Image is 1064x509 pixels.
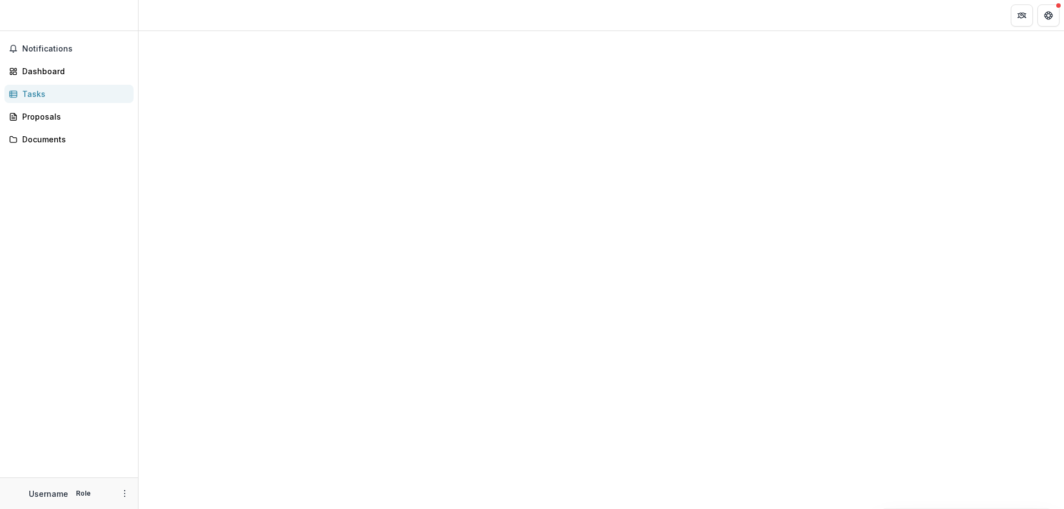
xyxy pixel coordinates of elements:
div: Proposals [22,111,125,122]
button: Partners [1011,4,1033,27]
button: Get Help [1037,4,1060,27]
button: More [118,487,131,500]
span: Notifications [22,44,129,54]
div: Dashboard [22,65,125,77]
div: Tasks [22,88,125,100]
div: Documents [22,133,125,145]
a: Dashboard [4,62,134,80]
a: Proposals [4,107,134,126]
a: Tasks [4,85,134,103]
a: Documents [4,130,134,148]
p: Role [73,489,94,498]
button: Notifications [4,40,134,58]
p: Username [29,488,68,500]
